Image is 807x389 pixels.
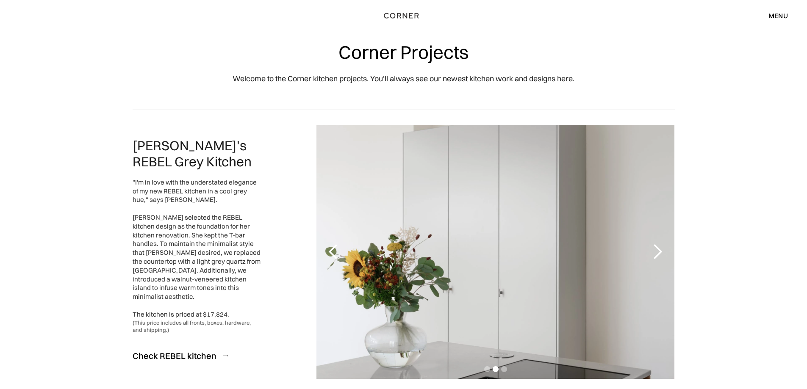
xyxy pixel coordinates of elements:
[501,366,507,372] div: Show slide 3 of 3
[316,125,674,379] div: carousel
[133,345,261,366] a: Check REBEL kitchen
[133,178,261,319] div: "I'm in love with the understated elegance of my new REBEL kitchen in a cool grey hue," says [PER...
[374,10,433,21] a: home
[233,73,574,84] p: Welcome to the Corner kitchen projects. You'll always see our newest kitchen work and designs here.
[316,125,350,379] div: previous slide
[484,366,490,372] div: Show slide 1 of 3
[133,138,261,170] h2: [PERSON_NAME]'s REBEL Grey Kitchen
[768,12,788,19] div: menu
[493,366,499,372] div: Show slide 2 of 3
[316,125,674,379] div: 2 of 3
[760,8,788,23] div: menu
[133,319,261,334] div: (This price includes all fronts, boxes, hardware, and shipping.)
[338,42,469,62] h1: Corner Projects
[641,125,674,379] div: next slide
[133,350,216,361] div: Check REBEL kitchen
